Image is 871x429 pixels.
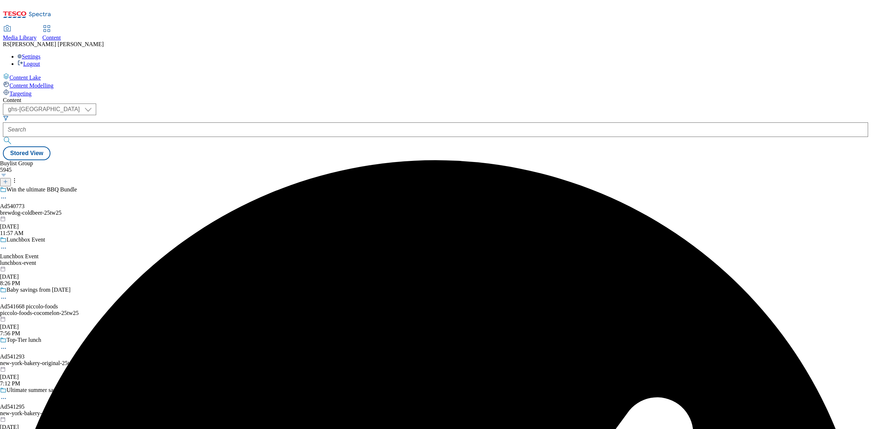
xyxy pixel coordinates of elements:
[10,41,104,47] span: [PERSON_NAME] [PERSON_NAME]
[3,81,868,89] a: Content Modelling
[9,90,32,97] span: Targeting
[7,186,77,193] div: Win the ultimate BBQ Bundle
[9,74,41,81] span: Content Lake
[42,35,61,41] span: Content
[3,41,10,47] span: RS
[3,73,868,81] a: Content Lake
[3,115,9,121] svg: Search Filters
[17,61,40,67] a: Logout
[3,89,868,97] a: Targeting
[3,35,37,41] span: Media Library
[3,122,868,137] input: Search
[42,26,61,41] a: Content
[7,287,70,293] div: Baby savings from [DATE]
[7,387,70,393] div: Ultimate summer sandwich
[3,26,37,41] a: Media Library
[3,146,50,160] button: Stored View
[17,53,41,60] a: Settings
[7,236,45,243] div: Lunchbox Event
[7,337,41,343] div: Top-Tier lunch
[3,97,868,104] div: Content
[9,82,53,89] span: Content Modelling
